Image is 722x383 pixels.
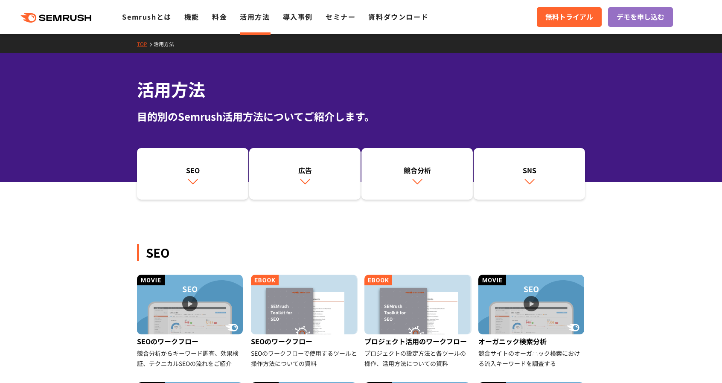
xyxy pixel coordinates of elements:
div: SEOのワークフロー [251,334,358,348]
h1: 活用方法 [137,77,585,102]
a: 競合分析 [361,148,473,200]
a: 広告 [249,148,361,200]
a: SEOのワークフロー 競合分析からキーワード調査、効果検証、テクニカルSEOの流れをご紹介 [137,275,244,368]
a: TOP [137,40,154,47]
div: プロジェクト活用のワークフロー [364,334,472,348]
a: 無料トライアル [537,7,602,27]
div: プロジェクトの設定方法と各ツールの操作、活用方法についての資料 [364,348,472,368]
div: 競合分析からキーワード調査、効果検証、テクニカルSEOの流れをご紹介 [137,348,244,368]
a: SNS [474,148,585,200]
span: デモを申し込む [617,12,664,23]
div: SEO [137,244,585,261]
div: SEOのワークフロー [137,334,244,348]
a: 資料ダウンロード [368,12,428,22]
div: オーガニック検索分析 [478,334,585,348]
a: 活用方法 [154,40,180,47]
a: 機能 [184,12,199,22]
a: プロジェクト活用のワークフロー プロジェクトの設定方法と各ツールの操作、活用方法についての資料 [364,275,472,368]
a: 料金 [212,12,227,22]
a: デモを申し込む [608,7,673,27]
div: SEO [141,165,244,175]
a: Semrushとは [122,12,171,22]
div: 目的別のSemrush活用方法についてご紹介します。 [137,109,585,124]
div: 広告 [253,165,356,175]
a: オーガニック検索分析 競合サイトのオーガニック検索における流入キーワードを調査する [478,275,585,368]
a: 活用方法 [240,12,270,22]
a: 導入事例 [283,12,313,22]
div: 競合サイトのオーガニック検索における流入キーワードを調査する [478,348,585,368]
a: SEOのワークフロー SEOのワークフローで使用するツールと操作方法についての資料 [251,275,358,368]
span: 無料トライアル [545,12,593,23]
div: SNS [478,165,581,175]
div: SEOのワークフローで使用するツールと操作方法についての資料 [251,348,358,368]
div: 競合分析 [366,165,469,175]
a: セミナー [326,12,355,22]
a: SEO [137,148,248,200]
